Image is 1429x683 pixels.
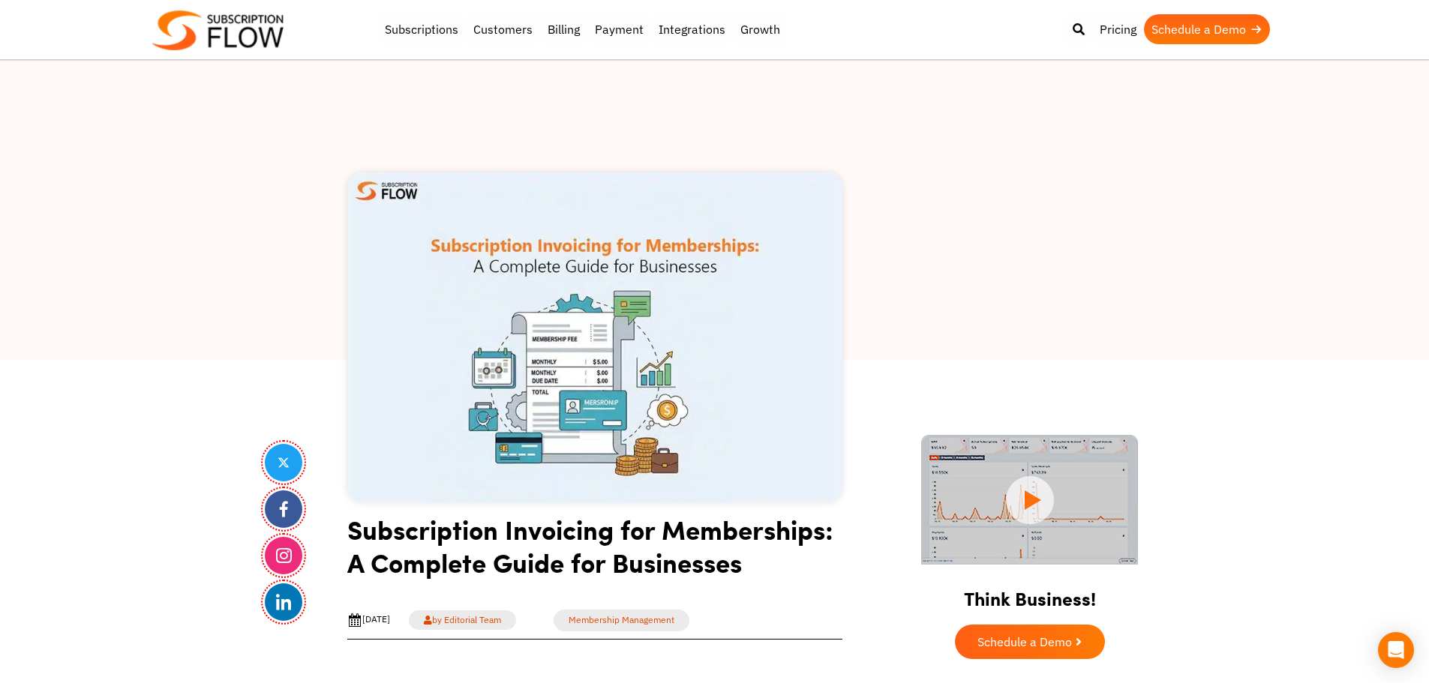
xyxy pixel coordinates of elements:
[1092,14,1144,44] a: Pricing
[895,569,1165,617] h2: Think Business!
[347,513,842,590] h1: Subscription Invoicing for Memberships: A Complete Guide for Businesses
[377,14,466,44] a: Subscriptions
[955,625,1105,659] a: Schedule a Demo
[466,14,540,44] a: Customers
[651,14,733,44] a: Integrations
[347,613,390,628] div: [DATE]
[733,14,788,44] a: Growth
[347,172,842,502] img: Subscription Invoicing for Memberships
[554,610,689,631] a: Membership Management
[1378,632,1414,668] div: Open Intercom Messenger
[587,14,651,44] a: Payment
[152,10,284,50] img: Subscriptionflow
[921,435,1138,565] img: intro video
[409,610,516,630] a: by Editorial Team
[540,14,587,44] a: Billing
[1144,14,1270,44] a: Schedule a Demo
[977,636,1072,648] span: Schedule a Demo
